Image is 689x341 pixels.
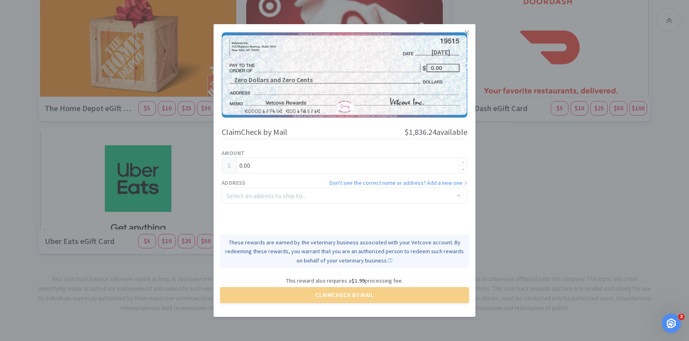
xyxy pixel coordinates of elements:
[459,165,467,173] span: Decrease Value
[222,126,287,138] h3: Claim Check by Mail
[405,126,467,138] h3: available
[234,75,313,85] p: Zero Dollars and Zero Cents
[222,178,246,187] label: Address
[431,63,442,73] p: 0.00
[222,149,245,157] label: Amount
[662,314,681,333] iframe: Intercom live chat
[222,32,467,118] img: vc_blankcheck.png
[462,161,465,163] i: icon: up
[405,127,436,137] span: $1,836.24
[462,168,465,171] i: icon: down
[330,178,467,187] a: Don't see the correct name or address? Add a new one
[678,314,685,320] span: 3
[351,277,365,284] span: $1.99
[459,158,467,165] span: Increase Value
[220,276,469,287] p: This reward also requires a processing fee.
[226,192,454,200] div: Select an address to ship to...
[223,238,466,265] div: These rewards are earned by the veterinary business associated with your Vetcove account. By rede...
[432,47,450,58] p: [DATE]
